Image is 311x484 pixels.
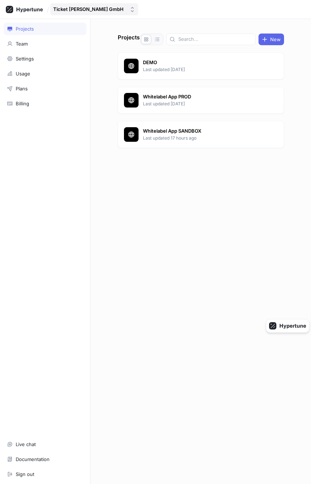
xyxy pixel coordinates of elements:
button: Ticket [PERSON_NAME] GmbH [50,3,138,15]
div: Team [16,41,28,47]
p: Last updated [DATE] [143,66,263,73]
p: Projects [118,34,140,45]
div: Usage [16,71,30,77]
a: Team [4,38,86,50]
a: Usage [4,67,86,80]
p: Last updated [DATE] [143,101,263,107]
div: Sign out [16,471,34,477]
div: Plans [16,86,28,91]
div: Billing [16,101,29,106]
p: Whitelabel App SANDBOX [143,128,263,135]
button: New [258,34,284,45]
p: Last updated 17 hours ago [143,135,263,141]
p: DEMO [143,59,263,66]
a: Plans [4,82,86,95]
div: Documentation [16,456,50,462]
div: Ticket [PERSON_NAME] GmbH [53,6,124,12]
p: Whitelabel App PROD [143,93,263,101]
a: Billing [4,97,86,110]
div: Settings [16,56,34,62]
a: Settings [4,52,86,65]
input: Search... [178,36,252,43]
div: Live chat [16,441,36,447]
div: Projects [16,26,34,32]
a: Documentation [4,453,86,465]
a: Projects [4,23,86,35]
span: New [270,37,281,42]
